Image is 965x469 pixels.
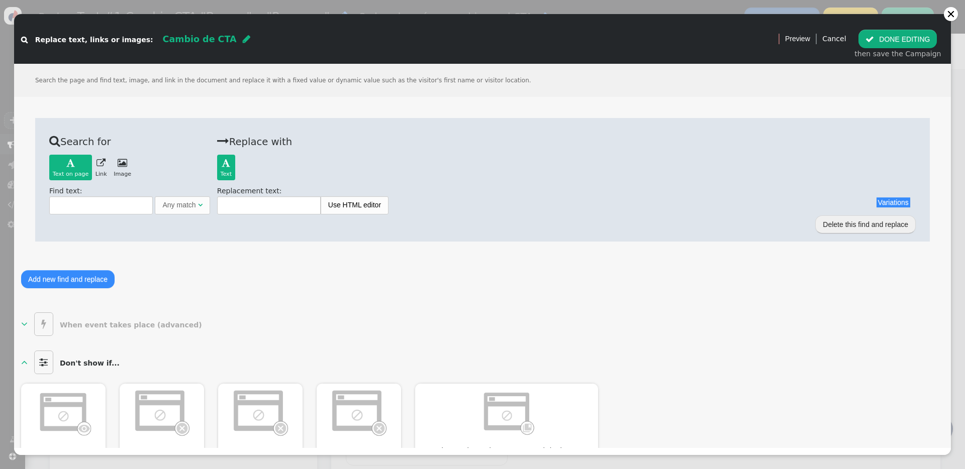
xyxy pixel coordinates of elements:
[785,30,810,48] a: Preview
[217,155,916,214] div: Replacement text:
[217,155,235,180] a:  Text
[21,350,124,374] a:   Don't show if...
[49,155,92,180] a:  Text on page
[66,159,75,168] span: 
[49,186,210,214] div: Find text:
[21,36,28,43] span: 
[162,200,196,210] div: Any match
[34,350,53,374] span: 
[114,170,131,179] div: Image
[21,312,207,336] a:   When event takes place (advanced)
[217,135,229,147] span: 
[133,446,190,456] span: Stop showing.
[478,388,536,436] img: pagegroup_dimmed.png
[433,445,581,456] span: Show only on these pages and devices:
[815,215,916,233] button: Delete this find and replace
[822,35,846,43] a: Cancel
[21,319,28,329] span: 
[877,197,910,207] button: Variations
[317,446,401,467] span: ...after another action shown.
[321,197,388,213] a: Use HTML editor
[60,359,120,367] b: Don't show if...
[785,34,810,44] span: Preview
[243,35,250,44] span: 
[95,170,107,179] div: Link
[222,159,230,168] span: 
[92,155,110,180] a:  Link
[854,49,941,59] div: then save the Campaign
[35,447,91,458] span: ...was shown.
[858,30,937,48] button: DONE EDITING
[53,170,89,179] div: Text on page
[217,132,916,150] div: Replace with
[49,135,60,147] span: 
[118,159,127,168] span: 
[133,388,191,436] img: onclosed_dont_show_again_dimmed.png
[35,388,92,438] img: onshown_dont_show_again_dimmed.png
[34,312,53,336] span: 
[49,132,210,150] div: Search for
[330,388,388,436] img: onclosed_dont_show_again_dimmed.png
[198,201,203,208] span: 
[865,35,874,43] span: 
[232,388,289,436] img: onclosed_dont_show_again_dimmed.png
[35,36,153,44] span: Replace text, links or images:
[218,446,303,467] span: ...another action was/wasn't shown.
[14,64,951,97] div: Search the page and find text, image, and link in the document and replace it with a fixed value ...
[96,159,106,168] span: 
[60,321,202,329] b: When event takes place (advanced)
[221,170,232,179] div: Text
[21,270,115,288] button: Add new find and replace
[21,357,28,367] span: 
[163,34,237,44] span: Cambio de CTA
[110,155,134,180] a:  Image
